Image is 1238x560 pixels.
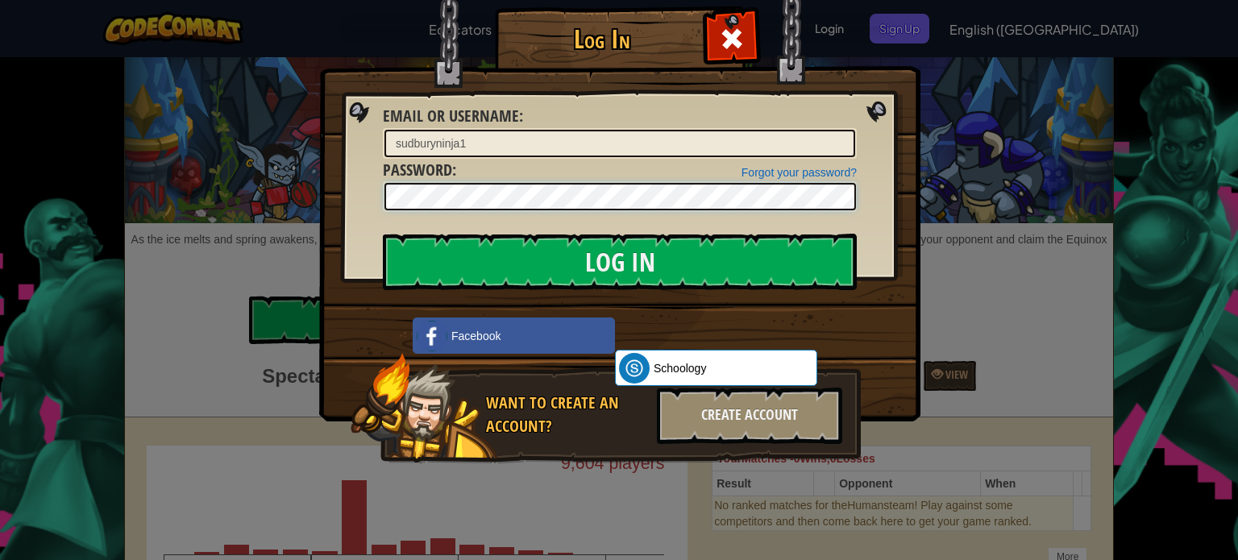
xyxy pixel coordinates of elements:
[742,166,857,179] a: Forgot your password?
[619,353,650,384] img: schoology.png
[451,328,501,344] span: Facebook
[383,105,519,127] span: Email or Username
[657,388,842,444] div: Create Account
[383,105,523,128] label: :
[383,159,452,180] span: Password
[417,321,447,351] img: facebook_small.png
[607,316,827,351] iframe: Sign in with Google Button
[499,25,704,53] h1: Log In
[486,392,647,438] div: Want to create an account?
[654,360,706,376] span: Schoology
[383,234,857,290] input: Log In
[383,159,456,182] label: :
